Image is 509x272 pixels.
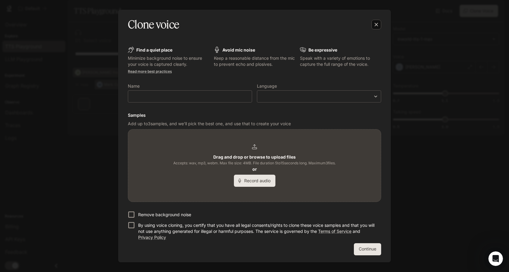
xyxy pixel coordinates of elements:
h6: Samples [128,112,381,118]
button: Continue [354,243,381,255]
iframe: Intercom live chat [488,251,503,266]
p: Language [257,84,277,88]
span: Accepts: wav, mp3, webm. Max file size: 4MB. File duration 5 to 15 seconds long. Maximum 3 files. [173,160,336,166]
p: Keep a reasonable distance from the mic to prevent echo and plosives. [214,55,295,67]
b: Be expressive [308,47,337,52]
p: Minimize background noise to ensure your voice is captured clearly. [128,55,209,67]
a: Terms of Service [318,229,351,234]
p: Speak with a variety of emotions to capture the full range of the voice. [300,55,381,67]
b: Drag and drop or browse to upload files [213,154,296,160]
p: Add up to 3 samples, and we'll pick the best one, and use that to create your voice [128,121,381,127]
p: Remove background noise [138,212,191,218]
a: Read more best practices [128,69,172,74]
b: Find a quiet place [136,47,172,52]
h5: Clone voice [128,17,179,32]
b: Avoid mic noise [222,47,255,52]
button: Record audio [234,175,275,187]
p: By using voice cloning, you certify that you have all legal consents/rights to clone these voice ... [138,222,376,240]
div: ​ [257,93,381,99]
b: or [252,166,257,172]
a: Privacy Policy [138,235,166,240]
p: Name [128,84,140,88]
